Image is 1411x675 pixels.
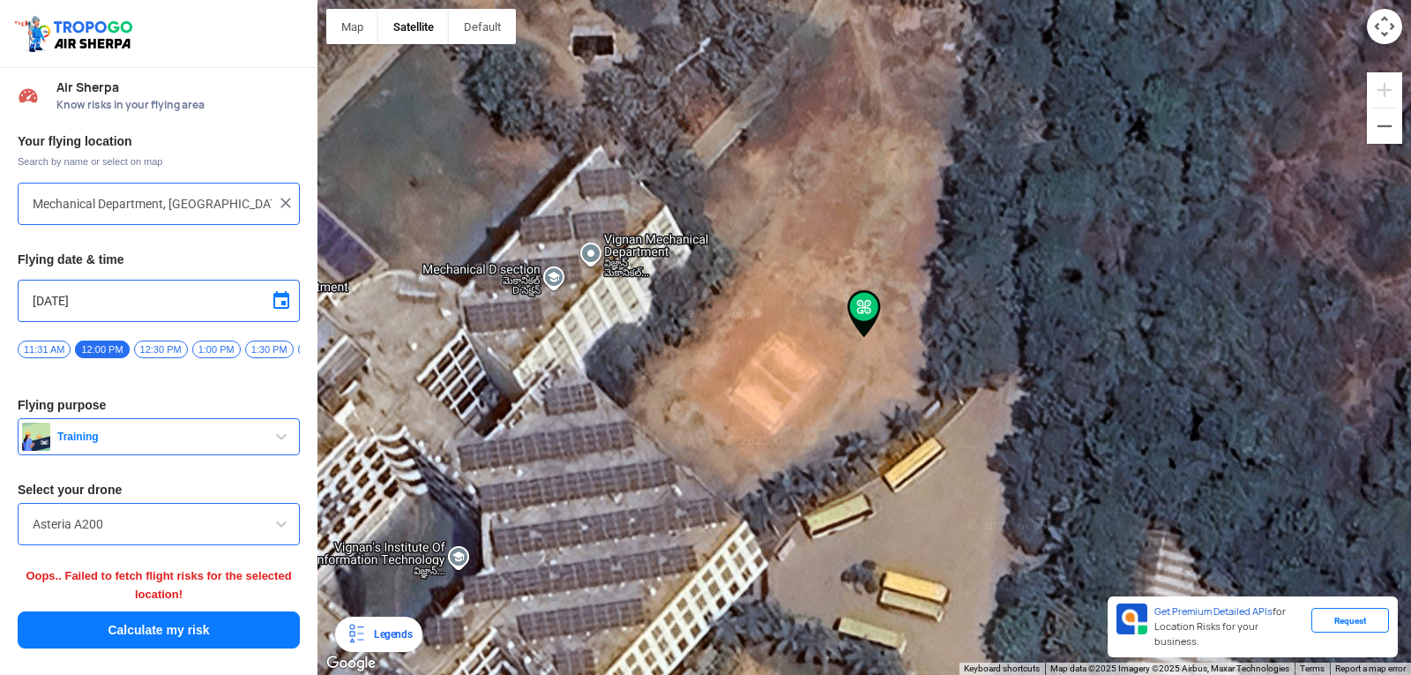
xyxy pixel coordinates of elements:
button: Map camera controls [1367,9,1402,44]
button: Calculate my risk [18,611,300,649]
button: Show street map [326,9,378,44]
button: Training [18,418,300,455]
span: 1:00 PM [192,341,241,358]
img: training.png [22,423,50,451]
span: Training [50,430,271,444]
a: Open this area in Google Maps (opens a new window) [322,652,380,675]
img: ic_tgdronemaps.svg [13,13,138,54]
div: Request [1311,608,1389,633]
span: 11:31 AM [18,341,71,358]
span: 12:00 PM [75,341,129,358]
input: Search by name or Brand [33,514,285,535]
img: Premium APIs [1116,604,1147,634]
span: Oops.. Failed to fetch flight risks for the selected location! [26,569,291,601]
input: Search your flying location [33,193,272,214]
input: Select Date [33,290,285,311]
img: Google [322,652,380,675]
img: Risk Scores [18,85,39,106]
h3: Flying purpose [18,399,300,411]
button: Zoom out [1367,109,1402,144]
span: Map data ©2025 Imagery ©2025 Airbus, Maxar Technologies [1050,664,1289,673]
h3: Your flying location [18,135,300,147]
button: Zoom in [1367,72,1402,108]
div: Legends [367,624,412,645]
h3: Flying date & time [18,253,300,266]
span: Air Sherpa [56,80,300,94]
button: Show satellite imagery [378,9,449,44]
div: for Location Risks for your business. [1147,604,1311,650]
span: Get Premium Detailed APIs [1154,605,1273,618]
h3: Select your drone [18,484,300,496]
span: Know risks in your flying area [56,98,300,112]
span: 2:00 PM [298,341,347,358]
a: Terms [1300,664,1325,673]
span: 12:30 PM [134,341,188,358]
img: ic_close.png [277,194,295,212]
a: Report a map error [1335,664,1406,673]
img: Legends [346,624,367,645]
button: Keyboard shortcuts [964,663,1040,675]
span: Search by name or select on map [18,154,300,169]
span: 1:30 PM [245,341,294,358]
